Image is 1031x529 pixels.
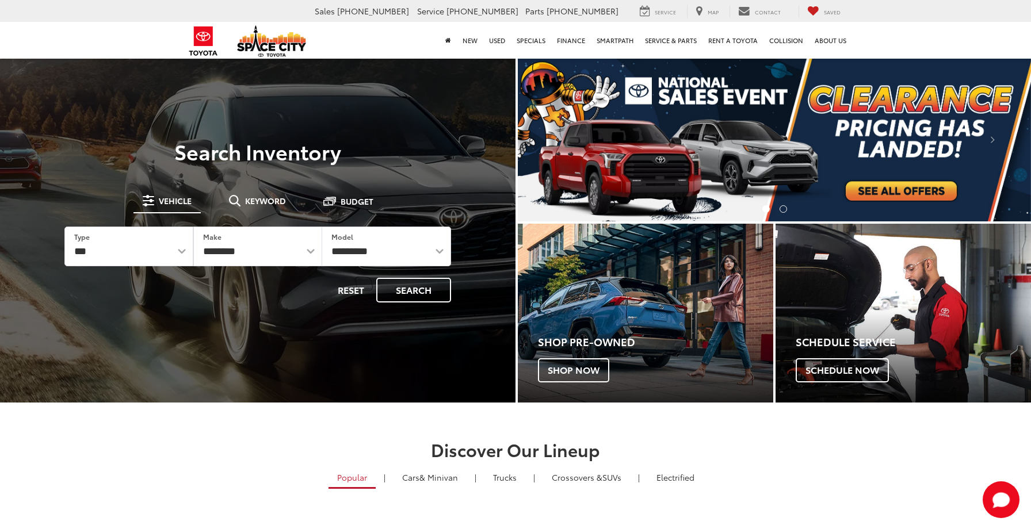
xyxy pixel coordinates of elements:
span: Parts [525,5,544,17]
span: Shop Now [538,358,609,382]
img: Clearance Pricing Has Landed [518,57,1031,221]
div: Toyota [518,224,773,402]
span: Crossovers & [552,471,602,483]
span: [PHONE_NUMBER] [337,5,409,17]
span: [PHONE_NUMBER] [446,5,518,17]
button: Reset [328,278,374,302]
span: Sales [315,5,335,17]
a: Cars [394,467,467,487]
span: [PHONE_NUMBER] [547,5,618,17]
li: Go to slide number 2. [780,205,787,213]
button: Toggle Chat Window [983,481,1019,518]
li: Go to slide number 1. [762,205,770,213]
a: Finance [551,22,591,59]
h4: Schedule Service [796,336,1031,348]
span: Vehicle [159,197,192,205]
label: Type [74,232,90,241]
a: Collision [763,22,809,59]
a: Home [440,22,457,59]
h2: Discover Our Lineup [110,440,921,459]
h3: Search Inventory [48,140,467,163]
a: Trucks [484,467,525,487]
span: Service [417,5,444,17]
a: Rent a Toyota [702,22,763,59]
span: Contact [755,8,781,16]
a: Contact [730,5,789,18]
span: Schedule Now [796,358,889,382]
a: New [457,22,483,59]
a: SUVs [543,467,630,487]
li: | [381,471,388,483]
img: Toyota [182,22,225,60]
section: Carousel section with vehicle pictures - may contain disclaimers. [518,57,1031,221]
a: My Saved Vehicles [799,5,849,18]
a: Used [483,22,511,59]
svg: Start Chat [983,481,1019,518]
img: Space City Toyota [237,25,306,57]
a: Specials [511,22,551,59]
span: Budget [341,197,373,205]
a: Service [631,5,685,18]
button: Search [376,278,451,302]
span: & Minivan [419,471,458,483]
a: Electrified [648,467,703,487]
a: About Us [809,22,852,59]
li: | [635,471,643,483]
span: Keyword [245,197,286,205]
label: Model [331,232,353,241]
h4: Shop Pre-Owned [538,336,773,348]
a: Shop Pre-Owned Shop Now [518,224,773,402]
li: | [530,471,538,483]
span: Saved [824,8,841,16]
a: Popular [329,467,376,489]
span: Service [655,8,676,16]
label: Make [203,232,222,241]
div: carousel slide number 1 of 2 [518,57,1031,221]
button: Click to view previous picture. [518,80,595,198]
a: Schedule Service Schedule Now [776,224,1031,402]
a: Map [687,5,727,18]
div: Toyota [776,224,1031,402]
span: Map [708,8,719,16]
a: Service & Parts [639,22,702,59]
a: SmartPath [591,22,639,59]
li: | [472,471,479,483]
button: Click to view next picture. [954,80,1031,198]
